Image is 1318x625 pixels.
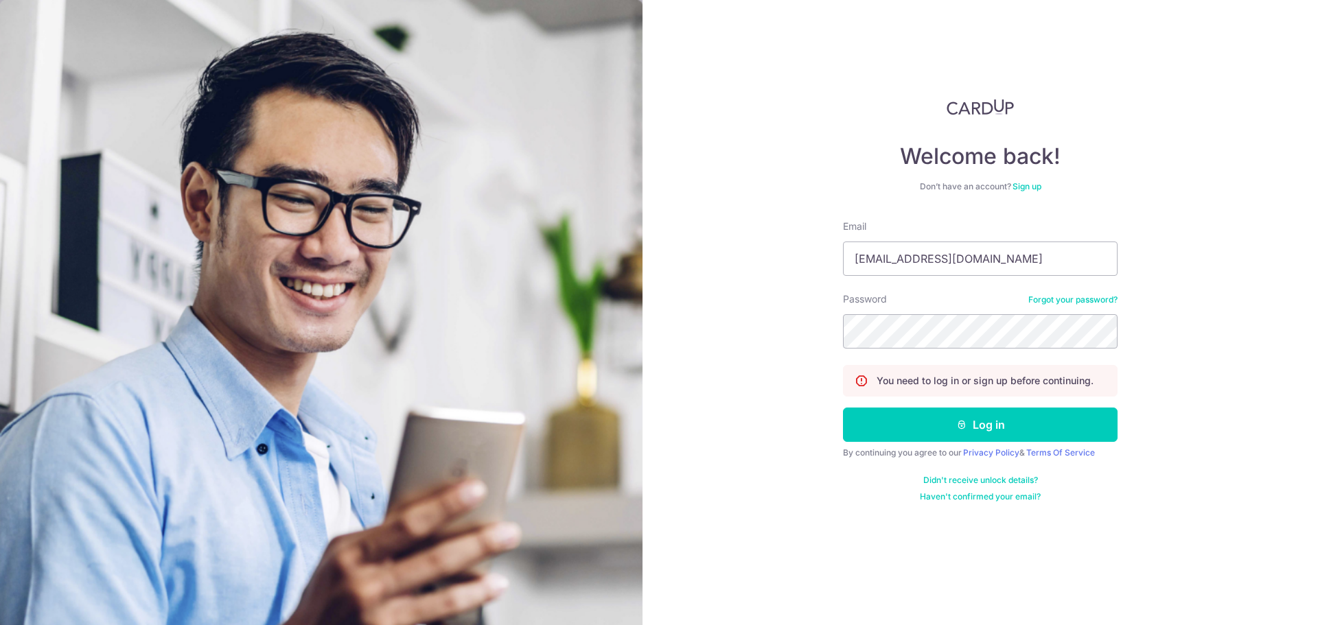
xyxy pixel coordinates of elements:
div: By continuing you agree to our & [843,447,1118,458]
img: CardUp Logo [947,99,1014,115]
label: Email [843,220,866,233]
button: Log in [843,408,1118,442]
a: Haven't confirmed your email? [920,491,1041,502]
a: Forgot your password? [1028,294,1118,305]
a: Privacy Policy [963,447,1019,458]
a: Terms Of Service [1026,447,1095,458]
input: Enter your Email [843,241,1118,276]
a: Didn't receive unlock details? [923,475,1038,486]
div: Don’t have an account? [843,181,1118,192]
p: You need to log in or sign up before continuing. [877,374,1094,388]
a: Sign up [1013,181,1041,191]
h4: Welcome back! [843,143,1118,170]
label: Password [843,292,887,306]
